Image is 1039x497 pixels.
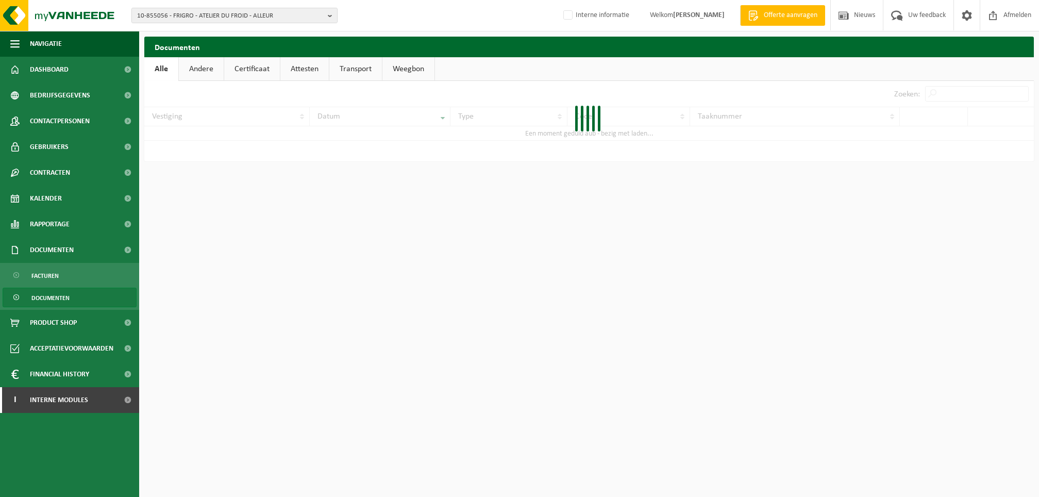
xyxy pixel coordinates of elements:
[30,211,70,237] span: Rapportage
[30,387,88,413] span: Interne modules
[3,266,137,285] a: Facturen
[30,82,90,108] span: Bedrijfsgegevens
[382,57,434,81] a: Weegbon
[30,186,62,211] span: Kalender
[740,5,825,26] a: Offerte aanvragen
[30,237,74,263] span: Documenten
[280,57,329,81] a: Attesten
[179,57,224,81] a: Andere
[3,288,137,307] a: Documenten
[144,57,178,81] a: Alle
[31,266,59,286] span: Facturen
[30,57,69,82] span: Dashboard
[30,336,113,361] span: Acceptatievoorwaarden
[10,387,20,413] span: I
[30,160,70,186] span: Contracten
[137,8,324,24] span: 10-855056 - FRIGRO - ATELIER DU FROID - ALLEUR
[329,57,382,81] a: Transport
[224,57,280,81] a: Certificaat
[30,108,90,134] span: Contactpersonen
[30,134,69,160] span: Gebruikers
[561,8,629,23] label: Interne informatie
[761,10,820,21] span: Offerte aanvragen
[673,11,725,19] strong: [PERSON_NAME]
[30,310,77,336] span: Product Shop
[144,37,1034,57] h2: Documenten
[31,288,70,308] span: Documenten
[30,361,89,387] span: Financial History
[30,31,62,57] span: Navigatie
[131,8,338,23] button: 10-855056 - FRIGRO - ATELIER DU FROID - ALLEUR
